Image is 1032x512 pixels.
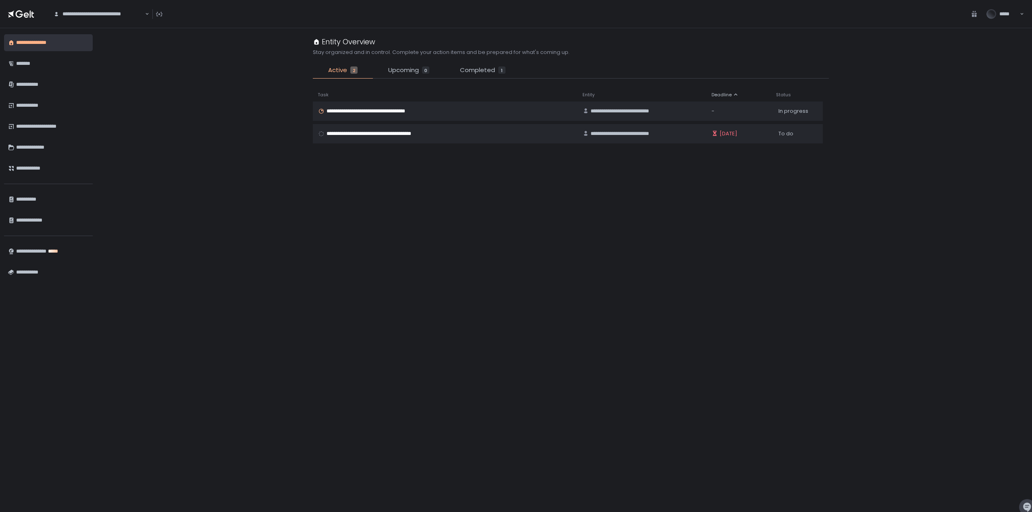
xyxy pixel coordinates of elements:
[778,130,793,137] span: To do
[318,92,329,98] span: Task
[422,66,429,74] div: 0
[776,92,791,98] span: Status
[460,66,495,75] span: Completed
[328,66,347,75] span: Active
[388,66,419,75] span: Upcoming
[712,92,732,98] span: Deadline
[712,108,714,115] span: -
[583,92,595,98] span: Entity
[350,66,358,74] div: 2
[313,49,570,56] h2: Stay organized and in control. Complete your action items and be prepared for what's coming up.
[720,130,737,137] span: [DATE]
[778,108,808,115] span: In progress
[48,6,149,23] div: Search for option
[313,36,375,47] div: Entity Overview
[498,66,506,74] div: 1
